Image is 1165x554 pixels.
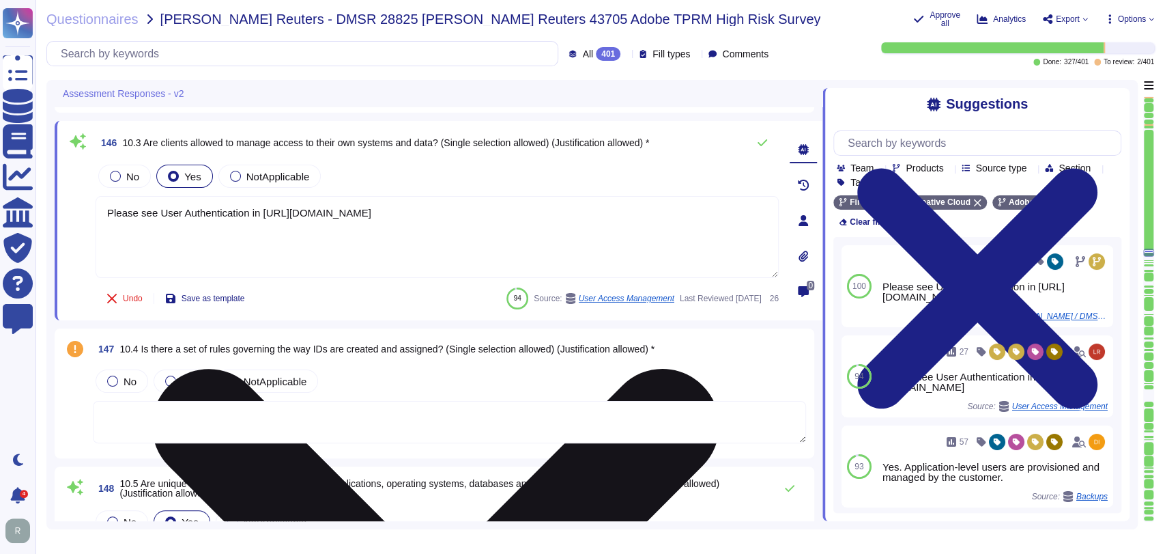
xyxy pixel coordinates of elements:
span: Export [1056,15,1080,23]
span: Yes [184,171,201,182]
span: 2 / 401 [1137,59,1154,66]
input: Search by keywords [54,42,558,66]
div: 401 [596,47,620,61]
span: Analytics [993,15,1026,23]
span: NotApplicable [246,171,310,182]
span: 327 / 401 [1064,59,1089,66]
div: 4 [20,490,28,498]
span: Assessment Responses - v2 [63,89,184,98]
img: user [1089,344,1105,360]
button: Analytics [977,14,1026,25]
img: user [1089,434,1105,450]
span: Backups [1076,493,1108,501]
button: user [3,516,40,546]
span: To review: [1104,59,1134,66]
img: user [5,518,30,543]
span: 93 [854,462,863,471]
input: Search by keywords [841,131,1121,155]
span: Source: [1032,491,1108,502]
span: All [582,49,593,59]
span: [PERSON_NAME] Reuters - DMSR 28825 [PERSON_NAME] Reuters 43705 Adobe TPRM High Risk Survey [160,12,821,26]
span: Options [1118,15,1146,23]
span: 94 [514,294,521,302]
span: 0 [807,281,814,290]
span: 94 [854,372,863,380]
span: 10.3 Are clients allowed to manage access to their own systems and data? (Single selection allowe... [122,137,649,148]
button: Approve all [913,11,960,27]
span: 146 [96,138,117,148]
span: Fill types [652,49,690,59]
div: Yes. Application-level users are provisioned and managed by the customer. [882,462,1108,482]
textarea: Please see User Authentication in [URL][DOMAIN_NAME] [96,196,779,278]
span: Done: [1043,59,1061,66]
span: No [126,171,139,182]
span: Comments [722,49,768,59]
span: Approve all [930,11,960,27]
span: 100 [852,282,866,290]
span: Questionnaires [46,12,139,26]
span: 147 [93,344,114,354]
span: 148 [93,484,114,493]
